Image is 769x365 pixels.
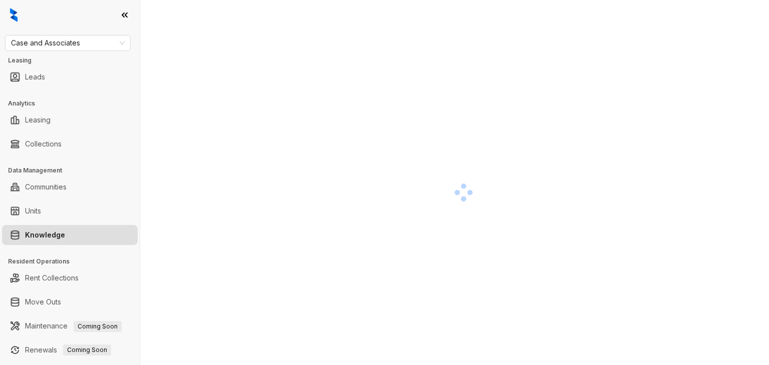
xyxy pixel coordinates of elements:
[8,166,140,175] h3: Data Management
[2,316,138,336] li: Maintenance
[2,268,138,288] li: Rent Collections
[2,340,138,360] li: Renewals
[2,177,138,197] li: Communities
[8,56,140,65] h3: Leasing
[25,268,79,288] a: Rent Collections
[74,321,122,332] span: Coming Soon
[2,134,138,154] li: Collections
[2,225,138,245] li: Knowledge
[8,257,140,266] h3: Resident Operations
[2,67,138,87] li: Leads
[25,177,67,197] a: Communities
[25,67,45,87] a: Leads
[11,35,125,50] span: Case and Associates
[25,110,51,130] a: Leasing
[2,292,138,312] li: Move Outs
[2,110,138,130] li: Leasing
[2,201,138,221] li: Units
[63,344,111,355] span: Coming Soon
[25,225,65,245] a: Knowledge
[8,99,140,108] h3: Analytics
[25,292,61,312] a: Move Outs
[25,340,111,360] a: RenewalsComing Soon
[25,134,62,154] a: Collections
[10,8,18,22] img: logo
[25,201,41,221] a: Units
